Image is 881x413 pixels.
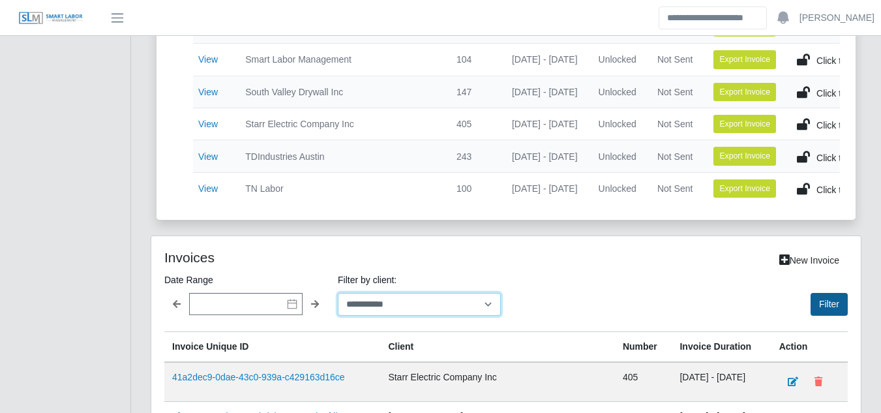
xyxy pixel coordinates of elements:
th: Action [771,332,848,363]
td: Unlocked [588,172,647,204]
td: Starr Electric Company Inc [380,362,615,402]
a: View [198,54,218,65]
td: Not Sent [647,140,703,172]
th: Client [380,332,615,363]
a: [PERSON_NAME] [799,11,874,25]
td: Unlocked [588,108,647,140]
td: South Valley Drywall Inc [235,76,446,108]
a: View [198,87,218,97]
th: Number [615,332,672,363]
td: Smart Labor Management [235,44,446,76]
a: 41a2dec9-0dae-43c0-939a-c429163d16ce [172,372,345,382]
a: View [198,151,218,162]
button: Export Invoice [713,50,776,69]
button: Filter [811,293,848,316]
span: Click to Lock [816,185,868,195]
button: Export Invoice [713,83,776,101]
img: SLM Logo [18,11,83,25]
td: Starr Electric Company Inc [235,108,446,140]
span: Click to Lock [816,88,868,99]
button: Export Invoice [713,179,776,198]
h4: Invoices [164,249,438,266]
span: Click to Lock [816,55,868,66]
td: Unlocked [588,44,647,76]
td: Not Sent [647,44,703,76]
td: [DATE] - [DATE] [501,172,588,204]
td: Unlocked [588,140,647,172]
label: Filter by client: [338,272,501,288]
span: Click to Lock [816,120,868,130]
button: Export Invoice [713,115,776,133]
td: 147 [446,76,501,108]
a: View [198,183,218,194]
td: TN Labor [235,172,446,204]
th: Invoice Duration [672,332,771,363]
td: Not Sent [647,172,703,204]
td: 405 [615,362,672,402]
td: 243 [446,140,501,172]
td: 104 [446,44,501,76]
td: 405 [446,108,501,140]
td: [DATE] - [DATE] [501,108,588,140]
input: Search [659,7,767,29]
td: Not Sent [647,76,703,108]
td: [DATE] - [DATE] [672,362,771,402]
span: Click to Lock [816,153,868,163]
td: TDIndustries Austin [235,140,446,172]
a: View [198,119,218,129]
td: [DATE] - [DATE] [501,44,588,76]
label: Date Range [164,272,327,288]
td: [DATE] - [DATE] [501,140,588,172]
td: Unlocked [588,76,647,108]
td: 100 [446,172,501,204]
a: New Invoice [771,249,848,272]
button: Export Invoice [713,147,776,165]
td: Not Sent [647,108,703,140]
th: Invoice Unique ID [164,332,380,363]
td: [DATE] - [DATE] [501,76,588,108]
